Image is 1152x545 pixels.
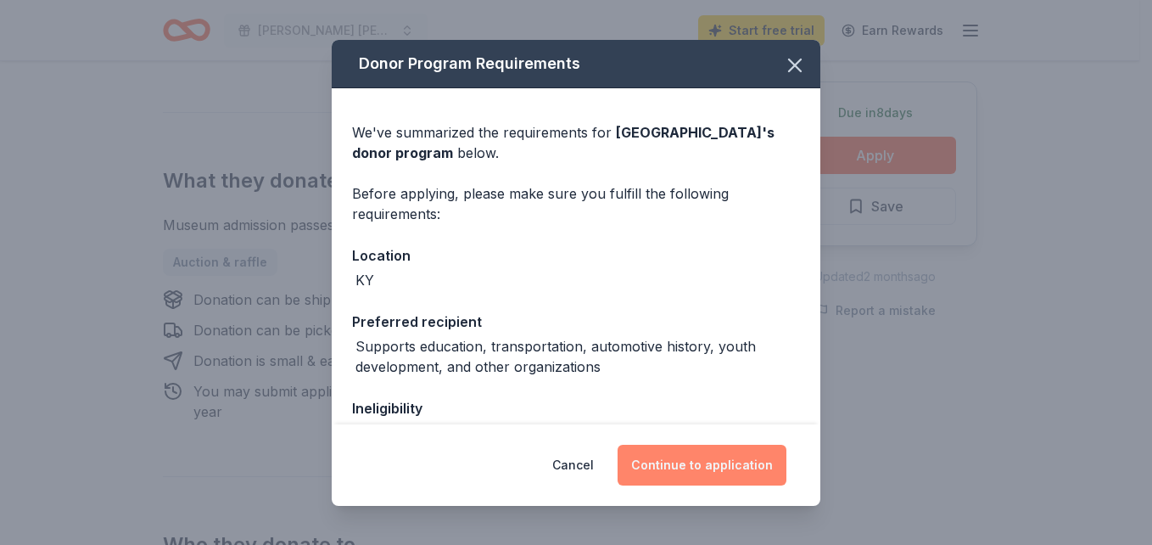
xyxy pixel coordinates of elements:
[355,270,374,290] div: KY
[352,244,800,267] div: Location
[552,445,594,486] button: Cancel
[352,122,800,163] div: We've summarized the requirements for below.
[352,397,800,419] div: Ineligibility
[352,183,800,224] div: Before applying, please make sure you fulfill the following requirements:
[618,445,786,486] button: Continue to application
[352,311,800,333] div: Preferred recipient
[332,40,820,88] div: Donor Program Requirements
[355,336,800,377] div: Supports education, transportation, automotive history, youth development, and other organizations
